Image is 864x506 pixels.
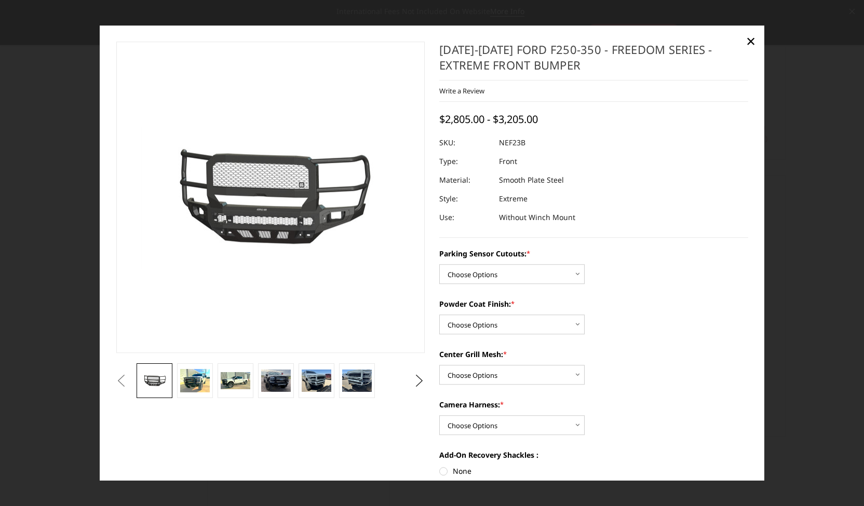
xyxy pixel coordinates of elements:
[114,373,129,389] button: Previous
[439,171,491,189] dt: Material:
[439,479,748,490] label: Standard 3/4in Recovery Shackles, Pair (Textured Black)
[439,86,484,95] a: Write a Review
[439,112,538,126] span: $2,805.00 - $3,205.00
[412,373,427,389] button: Next
[499,208,575,227] dd: Without Winch Mount
[439,152,491,171] dt: Type:
[261,370,290,392] img: 2023-2025 Ford F250-350 - Freedom Series - Extreme Front Bumper
[746,30,755,52] span: ×
[439,208,491,227] dt: Use:
[439,449,748,460] label: Add-On Recovery Shackles :
[439,248,748,259] label: Parking Sensor Cutouts:
[221,372,250,390] img: 2023-2025 Ford F250-350 - Freedom Series - Extreme Front Bumper
[439,466,748,476] label: None
[302,370,331,392] img: 2023-2025 Ford F250-350 - Freedom Series - Extreme Front Bumper
[743,33,759,49] a: Close
[439,349,748,360] label: Center Grill Mesh:
[499,152,517,171] dd: Front
[116,42,425,353] a: 2023-2025 Ford F250-350 - Freedom Series - Extreme Front Bumper
[499,189,528,208] dd: Extreme
[439,42,748,80] h1: [DATE]-[DATE] Ford F250-350 - Freedom Series - Extreme Front Bumper
[439,399,748,410] label: Camera Harness:
[499,171,564,189] dd: Smooth Plate Steel
[439,298,748,309] label: Powder Coat Finish:
[439,133,491,152] dt: SKU:
[439,189,491,208] dt: Style:
[499,133,525,152] dd: NEF23B
[342,370,371,392] img: 2023-2025 Ford F250-350 - Freedom Series - Extreme Front Bumper
[180,369,209,393] img: 2023-2025 Ford F250-350 - Freedom Series - Extreme Front Bumper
